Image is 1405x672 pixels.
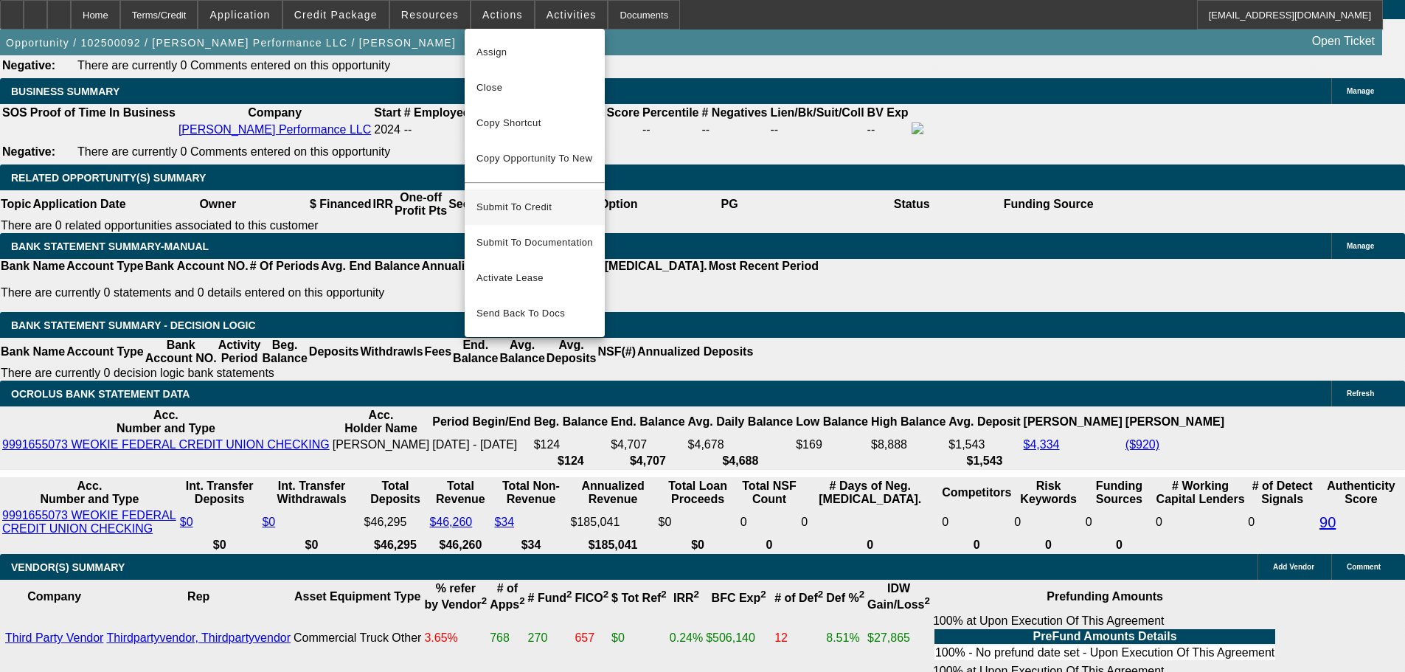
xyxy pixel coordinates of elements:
[476,114,593,132] span: Copy Shortcut
[476,198,593,216] span: Submit To Credit
[476,305,593,322] span: Send Back To Docs
[476,234,593,252] span: Submit To Documentation
[476,269,593,287] span: Activate Lease
[476,44,593,61] span: Assign
[476,153,592,164] span: Copy Opportunity To New
[476,79,593,97] span: Close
